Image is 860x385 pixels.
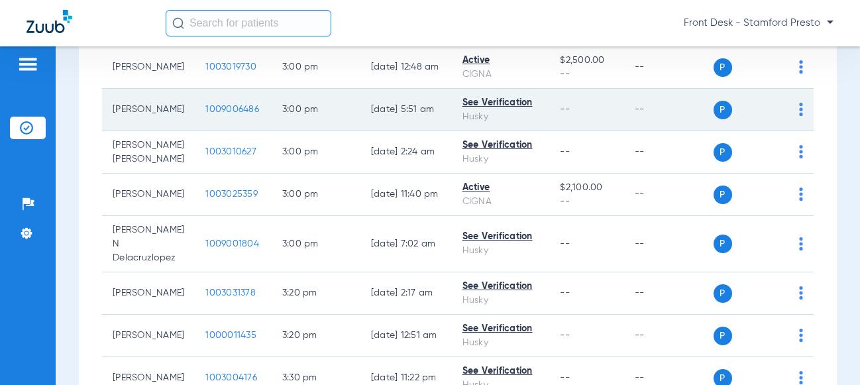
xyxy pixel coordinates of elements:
td: [PERSON_NAME] [PERSON_NAME] [102,131,195,174]
span: 1003010627 [205,147,256,156]
span: P [714,235,732,253]
span: P [714,101,732,119]
span: P [714,284,732,303]
span: $2,500.00 [560,54,613,68]
img: group-dot-blue.svg [799,286,803,300]
span: -- [560,239,570,248]
td: [PERSON_NAME] [102,89,195,131]
td: 3:20 PM [272,272,360,315]
td: 3:00 PM [272,89,360,131]
span: -- [560,288,570,298]
td: [DATE] 12:48 AM [360,46,452,89]
span: P [714,58,732,77]
div: Active [462,54,539,68]
div: See Verification [462,364,539,378]
span: 1003019730 [205,62,256,72]
td: -- [624,315,714,357]
td: [PERSON_NAME] [102,46,195,89]
span: P [714,186,732,204]
span: 1003025359 [205,190,258,199]
iframe: Chat Widget [794,321,860,385]
img: group-dot-blue.svg [799,103,803,116]
div: Husky [462,336,539,350]
div: CIGNA [462,195,539,209]
input: Search for patients [166,10,331,36]
span: -- [560,373,570,382]
td: [PERSON_NAME] [102,174,195,216]
span: -- [560,147,570,156]
span: Front Desk - Stamford Presto [684,17,833,30]
div: See Verification [462,230,539,244]
span: $2,100.00 [560,181,613,195]
div: Husky [462,152,539,166]
td: -- [624,174,714,216]
td: -- [624,272,714,315]
span: 1003004176 [205,373,257,382]
td: [DATE] 5:51 AM [360,89,452,131]
td: [PERSON_NAME] [102,315,195,357]
img: group-dot-blue.svg [799,237,803,250]
div: See Verification [462,322,539,336]
div: See Verification [462,280,539,294]
span: 1009006486 [205,105,259,114]
img: group-dot-blue.svg [799,145,803,158]
div: Husky [462,244,539,258]
td: 3:00 PM [272,174,360,216]
td: -- [624,46,714,89]
img: group-dot-blue.svg [799,60,803,74]
td: [DATE] 12:51 AM [360,315,452,357]
td: -- [624,131,714,174]
div: Husky [462,110,539,124]
img: Search Icon [172,17,184,29]
td: 3:00 PM [272,46,360,89]
span: 1003031378 [205,288,256,298]
td: 3:20 PM [272,315,360,357]
img: hamburger-icon [17,56,38,72]
div: Husky [462,294,539,307]
td: [DATE] 11:40 PM [360,174,452,216]
span: -- [560,331,570,340]
img: group-dot-blue.svg [799,188,803,201]
span: -- [560,195,613,209]
td: [PERSON_NAME] [102,272,195,315]
div: See Verification [462,138,539,152]
td: [DATE] 7:02 AM [360,216,452,272]
td: -- [624,89,714,131]
td: -- [624,216,714,272]
td: 3:00 PM [272,216,360,272]
span: P [714,143,732,162]
div: CIGNA [462,68,539,82]
td: [DATE] 2:24 AM [360,131,452,174]
span: -- [560,68,613,82]
td: 3:00 PM [272,131,360,174]
img: Zuub Logo [27,10,72,33]
span: -- [560,105,570,114]
div: Active [462,181,539,195]
span: P [714,327,732,345]
td: [DATE] 2:17 AM [360,272,452,315]
td: [PERSON_NAME] N Delacruzlopez [102,216,195,272]
span: 1009001804 [205,239,259,248]
div: See Verification [462,96,539,110]
span: 1000011435 [205,331,256,340]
